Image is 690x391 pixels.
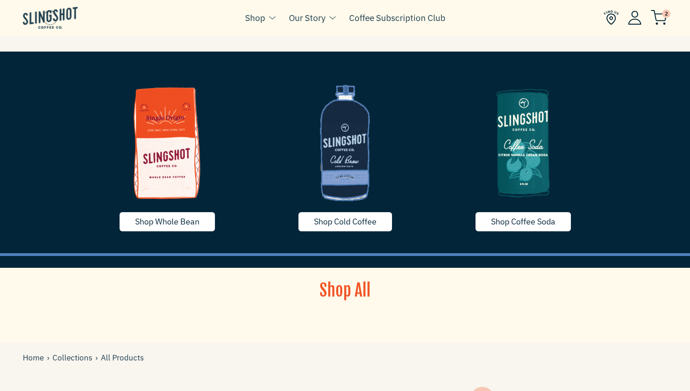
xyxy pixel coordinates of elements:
[491,216,555,227] span: Shop Coffee Soda
[261,279,429,302] h1: Shop All
[95,352,101,364] span: ›
[52,352,95,364] a: Collections
[349,11,445,25] a: Coffee Subscription Club
[314,216,376,227] span: Shop Cold Coffee
[245,11,265,25] a: Shop
[135,216,199,227] span: Shop Whole Bean
[23,352,144,364] div: All Products
[628,10,642,25] img: Account
[263,74,427,211] img: coldcoffee-1635629668715_1200x.png
[651,10,667,25] img: cart
[85,74,249,211] img: whole-bean-1635790255739_1200x.png
[47,352,52,364] span: ›
[289,11,325,25] a: Our Story
[651,12,667,23] a: 2
[604,10,619,25] img: Find Us
[23,352,47,364] a: Home
[662,10,670,18] span: 2
[441,74,605,211] img: image-5-1635790255718_1200x.png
